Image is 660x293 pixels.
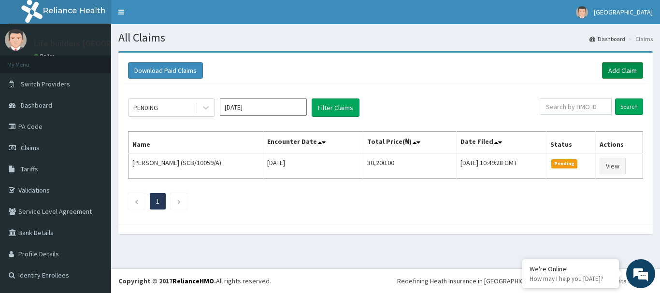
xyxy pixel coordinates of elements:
[50,54,162,67] div: Chat with us now
[263,153,363,179] td: [DATE]
[34,53,57,59] a: Online
[129,132,263,154] th: Name
[540,98,612,115] input: Search by HMO ID
[263,132,363,154] th: Encounter Date
[530,275,612,283] p: How may I help you today?
[21,80,70,88] span: Switch Providers
[595,132,643,154] th: Actions
[133,103,158,112] div: PENDING
[134,197,139,206] a: Previous page
[129,153,263,179] td: [PERSON_NAME] (SCB/10059/A)
[589,35,625,43] a: Dashboard
[220,98,307,116] input: Select Month and Year
[158,5,182,28] div: Minimize live chat window
[21,165,38,173] span: Tariffs
[456,132,546,154] th: Date Filed
[551,159,578,168] span: Pending
[312,98,359,117] button: Filter Claims
[626,35,653,43] li: Claims
[172,277,214,285] a: RelianceHMO
[118,31,653,44] h1: All Claims
[363,153,457,179] td: 30,200.00
[56,86,133,183] span: We're online!
[594,8,653,16] span: [GEOGRAPHIC_DATA]
[600,158,626,174] a: View
[177,197,181,206] a: Next page
[615,98,643,115] input: Search
[156,197,159,206] a: Page 1 is your current page
[5,29,27,51] img: User Image
[546,132,595,154] th: Status
[5,193,184,226] textarea: Type your message and hit 'Enter'
[118,277,216,285] strong: Copyright © 2017 .
[34,39,162,48] p: Life builders [GEOGRAPHIC_DATA]
[602,62,643,79] a: Add Claim
[21,101,52,110] span: Dashboard
[530,265,612,273] div: We're Online!
[456,153,546,179] td: [DATE] 10:49:28 GMT
[18,48,39,72] img: d_794563401_company_1708531726252_794563401
[576,6,588,18] img: User Image
[128,62,203,79] button: Download Paid Claims
[21,143,40,152] span: Claims
[363,132,457,154] th: Total Price(₦)
[111,268,660,293] footer: All rights reserved.
[397,276,653,286] div: Redefining Heath Insurance in [GEOGRAPHIC_DATA] using Telemedicine and Data Science!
